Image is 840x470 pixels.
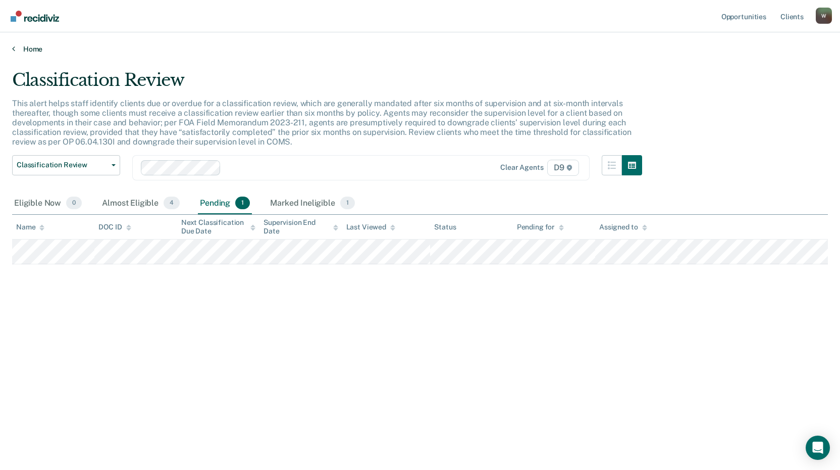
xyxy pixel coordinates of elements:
[264,218,338,236] div: Supervision End Date
[12,155,120,175] button: Classification Review
[100,193,182,215] div: Almost Eligible4
[98,223,131,231] div: DOC ID
[599,223,647,231] div: Assigned to
[434,223,456,231] div: Status
[66,197,82,210] span: 0
[17,161,108,169] span: Classification Review
[12,193,84,215] div: Eligible Now0
[500,163,543,172] div: Clear agents
[12,70,642,99] div: Classification Review
[198,193,252,215] div: Pending1
[164,197,180,210] span: 4
[16,223,44,231] div: Name
[816,8,832,24] div: W
[340,197,355,210] span: 1
[816,8,832,24] button: Profile dropdown button
[346,223,395,231] div: Last Viewed
[806,436,830,460] div: Open Intercom Messenger
[235,197,250,210] span: 1
[11,11,59,22] img: Recidiviz
[517,223,564,231] div: Pending for
[12,99,631,147] p: This alert helps staff identify clients due or overdue for a classification review, which are gen...
[547,160,579,176] span: D9
[268,193,357,215] div: Marked Ineligible1
[12,44,828,54] a: Home
[181,218,255,236] div: Next Classification Due Date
